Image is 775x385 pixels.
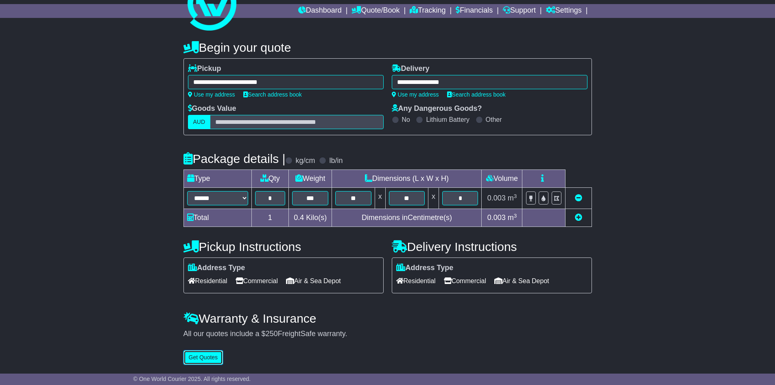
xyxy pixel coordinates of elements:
[494,275,549,287] span: Air & Sea Depot
[251,170,289,188] td: Qty
[188,115,211,129] label: AUD
[482,170,522,188] td: Volume
[392,64,430,73] label: Delivery
[188,64,221,73] label: Pickup
[188,275,227,287] span: Residential
[392,240,592,253] h4: Delivery Instructions
[487,213,506,222] span: 0.003
[188,91,235,98] a: Use my address
[188,104,236,113] label: Goods Value
[133,376,251,382] span: © One World Courier 2025. All rights reserved.
[375,188,385,209] td: x
[447,91,506,98] a: Search address book
[575,194,582,202] a: Remove this item
[243,91,302,98] a: Search address book
[183,240,384,253] h4: Pickup Instructions
[183,330,592,339] div: All our quotes include a $ FreightSafe warranty.
[266,330,278,338] span: 250
[508,194,517,202] span: m
[183,209,251,227] td: Total
[486,116,502,123] label: Other
[487,194,506,202] span: 0.003
[286,275,341,287] span: Air & Sea Depot
[183,312,592,325] h4: Warranty & Insurance
[289,209,332,227] td: Kilo(s)
[410,4,445,18] a: Tracking
[402,116,410,123] label: No
[444,275,486,287] span: Commercial
[456,4,493,18] a: Financials
[329,156,343,165] label: lb/in
[188,264,245,273] label: Address Type
[183,152,286,165] h4: Package details |
[546,4,582,18] a: Settings
[332,170,482,188] td: Dimensions (L x W x H)
[295,156,315,165] label: kg/cm
[426,116,469,123] label: Lithium Battery
[428,188,439,209] td: x
[183,350,223,365] button: Get Quotes
[289,170,332,188] td: Weight
[392,104,482,113] label: Any Dangerous Goods?
[396,275,436,287] span: Residential
[251,209,289,227] td: 1
[508,213,517,222] span: m
[298,4,342,18] a: Dashboard
[294,213,304,222] span: 0.4
[396,264,454,273] label: Address Type
[514,193,517,199] sup: 3
[183,170,251,188] td: Type
[514,213,517,219] sup: 3
[392,91,439,98] a: Use my address
[236,275,278,287] span: Commercial
[575,213,582,222] a: Add new item
[332,209,482,227] td: Dimensions in Centimetre(s)
[183,41,592,54] h4: Begin your quote
[351,4,400,18] a: Quote/Book
[503,4,536,18] a: Support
